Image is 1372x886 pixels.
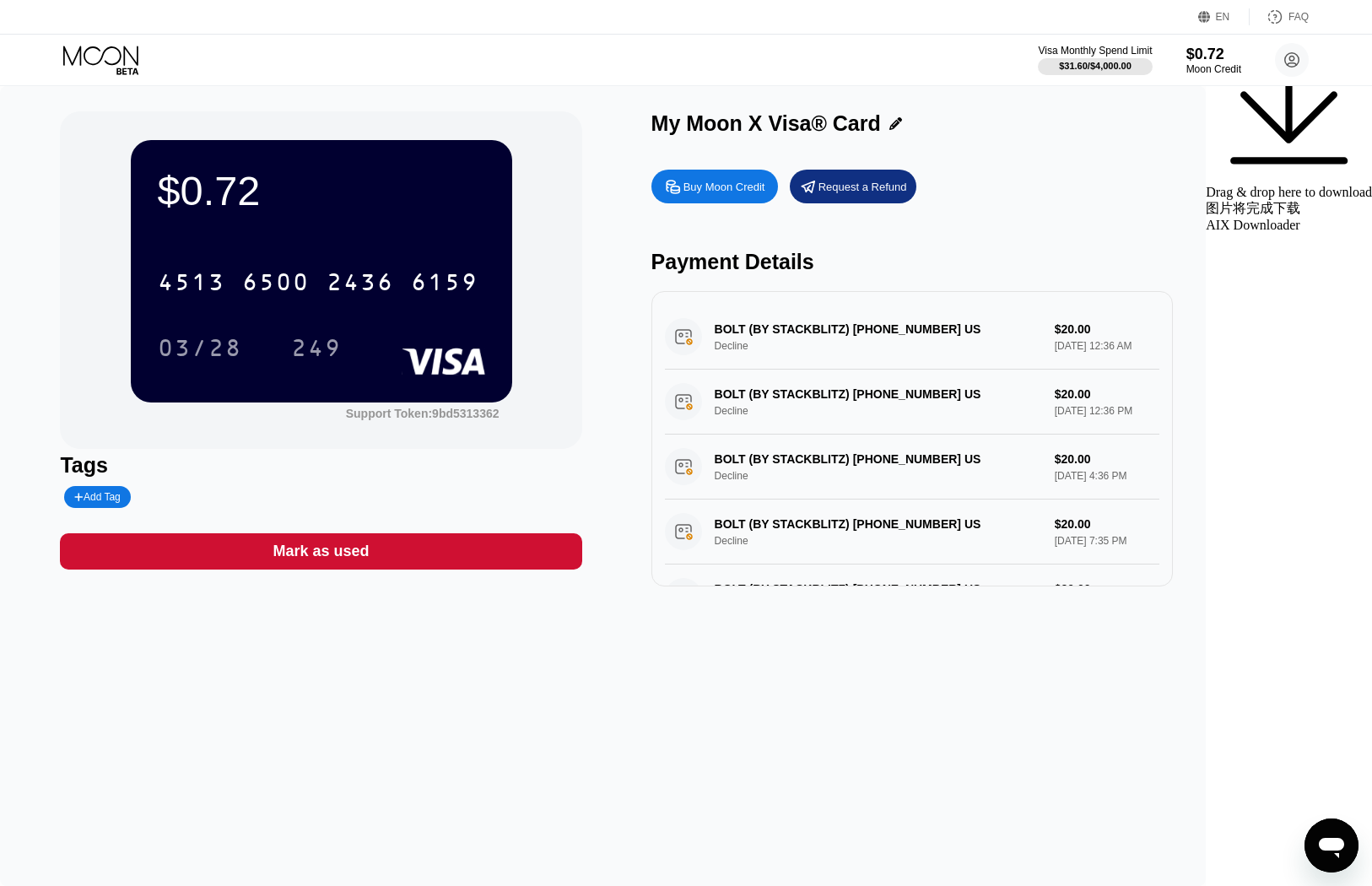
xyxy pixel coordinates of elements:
[158,167,485,214] div: $0.72
[60,533,581,570] div: Mark as used
[145,327,255,369] div: 03/28
[1198,8,1250,25] div: EN
[158,271,225,298] div: 4513
[818,180,907,194] div: Request a Refund
[64,486,130,508] div: Add Tag
[651,111,881,136] div: My Moon X Visa® Card
[1250,8,1309,25] div: FAQ
[242,271,310,298] div: 6500
[1038,45,1152,75] div: Visa Monthly Spend Limit$31.60/$4,000.00
[291,337,342,364] div: 249
[278,327,354,369] div: 249
[1186,46,1241,75] div: $0.72Moon Credit
[1206,185,1372,200] div: Drag & drop here to download
[158,337,242,364] div: 03/28
[651,250,1173,274] div: Payment Details
[273,542,369,561] div: Mark as used
[1206,200,1372,218] div: 图片将完成下载
[1216,11,1230,23] div: EN
[651,170,778,203] div: Buy Moon Credit
[148,261,489,303] div: 4513650024366159
[60,453,581,478] div: Tags
[346,407,500,420] div: Support Token: 9bd5313362
[1186,46,1241,63] div: $0.72
[683,180,765,194] div: Buy Moon Credit
[327,271,394,298] div: 2436
[1038,45,1152,57] div: Visa Monthly Spend Limit
[1059,61,1132,71] div: $31.60 / $4,000.00
[411,271,478,298] div: 6159
[74,491,120,503] div: Add Tag
[790,170,916,203] div: Request a Refund
[346,407,500,420] div: Support Token:9bd5313362
[1288,11,1309,23] div: FAQ
[1186,63,1241,75] div: Moon Credit
[1206,218,1372,233] div: AIX Downloader
[1304,818,1358,872] iframe: Button to launch messaging window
